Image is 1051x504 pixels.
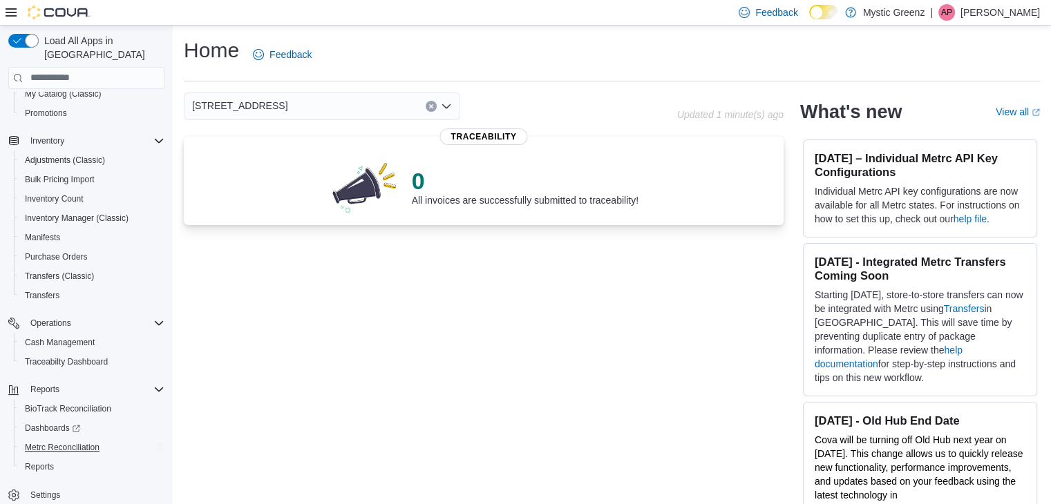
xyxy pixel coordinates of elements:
a: Adjustments (Classic) [19,152,111,168]
a: Transfers [19,287,65,304]
h3: [DATE] - Old Hub End Date [815,414,1025,427]
span: Inventory Manager (Classic) [25,213,129,224]
p: Updated 1 minute(s) ago [677,109,784,120]
span: Manifests [25,232,60,243]
a: Transfers [944,303,985,314]
a: Purchase Orders [19,249,93,265]
a: My Catalog (Classic) [19,86,107,102]
a: Reports [19,458,59,475]
button: Inventory Count [14,189,170,209]
a: Dashboards [14,418,170,438]
img: Cova [28,6,90,19]
button: Transfers [14,286,170,305]
a: Feedback [247,41,317,68]
a: Settings [25,487,66,503]
h1: Home [184,37,239,64]
span: Operations [25,315,164,331]
a: Inventory Manager (Classic) [19,210,134,226]
span: Promotions [25,108,67,119]
span: Feedback [269,48,312,61]
span: Purchase Orders [25,251,88,262]
span: Adjustments (Classic) [19,152,164,168]
a: Promotions [19,105,73,122]
button: Reports [14,457,170,476]
span: Dark Mode [809,19,810,20]
button: Reports [25,381,65,398]
span: Feedback [755,6,797,19]
span: Transfers (Classic) [19,268,164,284]
div: Andria Perry [938,4,955,21]
button: Metrc Reconciliation [14,438,170,457]
button: Operations [3,313,170,333]
span: Metrc Reconciliation [19,439,164,456]
button: Cash Management [14,333,170,352]
a: Manifests [19,229,66,246]
span: Manifests [19,229,164,246]
a: Metrc Reconciliation [19,439,105,456]
span: Reports [25,461,54,472]
a: Traceabilty Dashboard [19,353,113,370]
a: help documentation [815,345,963,369]
button: Clear input [426,101,437,112]
button: My Catalog (Classic) [14,84,170,104]
svg: External link [1032,108,1040,117]
span: Bulk Pricing Import [25,174,95,185]
span: Cash Management [25,337,95,348]
span: BioTrack Reconciliation [25,403,111,414]
button: Promotions [14,104,170,123]
span: Reports [25,381,164,398]
span: Metrc Reconciliation [25,442,100,453]
a: Bulk Pricing Import [19,171,100,188]
a: Transfers (Classic) [19,268,100,284]
span: Dashboards [25,423,80,434]
button: Transfers (Classic) [14,266,170,286]
h3: [DATE] – Individual Metrc API Key Configurations [815,151,1025,179]
span: Promotions [19,105,164,122]
a: Inventory Count [19,191,89,207]
span: Bulk Pricing Import [19,171,164,188]
span: [STREET_ADDRESS] [192,97,287,114]
span: Inventory Count [19,191,164,207]
button: Inventory [3,131,170,151]
button: Open list of options [441,101,452,112]
button: Traceabilty Dashboard [14,352,170,371]
span: Inventory [25,133,164,149]
span: BioTrack Reconciliation [19,400,164,417]
span: AP [941,4,952,21]
span: Settings [30,490,60,501]
button: Operations [25,315,77,331]
span: Reports [30,384,59,395]
p: 0 [412,167,638,195]
p: Mystic Greenz [863,4,925,21]
a: help file [954,213,987,224]
input: Dark Mode [809,5,838,19]
a: Cash Management [19,334,100,351]
span: Purchase Orders [19,249,164,265]
button: Inventory [25,133,70,149]
p: Individual Metrc API key configurations are now available for all Metrc states. For instructions ... [815,184,1025,226]
span: Traceabilty Dashboard [19,353,164,370]
span: Inventory [30,135,64,146]
a: BioTrack Reconciliation [19,400,117,417]
button: Manifests [14,228,170,247]
span: Traceabilty Dashboard [25,356,108,367]
button: Inventory Manager (Classic) [14,209,170,228]
span: Transfers (Classic) [25,271,94,282]
img: 0 [329,159,401,214]
h2: What's new [800,101,902,123]
span: My Catalog (Classic) [19,86,164,102]
h3: [DATE] - Integrated Metrc Transfers Coming Soon [815,255,1025,282]
span: Transfers [19,287,164,304]
span: Transfers [25,290,59,301]
span: My Catalog (Classic) [25,88,102,99]
button: BioTrack Reconciliation [14,399,170,418]
span: Dashboards [19,420,164,436]
div: All invoices are successfully submitted to traceability! [412,167,638,206]
span: Adjustments (Classic) [25,155,105,166]
span: Inventory Manager (Classic) [19,210,164,226]
p: Starting [DATE], store-to-store transfers can now be integrated with Metrc using in [GEOGRAPHIC_D... [815,288,1025,385]
button: Bulk Pricing Import [14,170,170,189]
button: Reports [3,380,170,399]
span: Inventory Count [25,193,84,204]
a: Dashboards [19,420,86,436]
